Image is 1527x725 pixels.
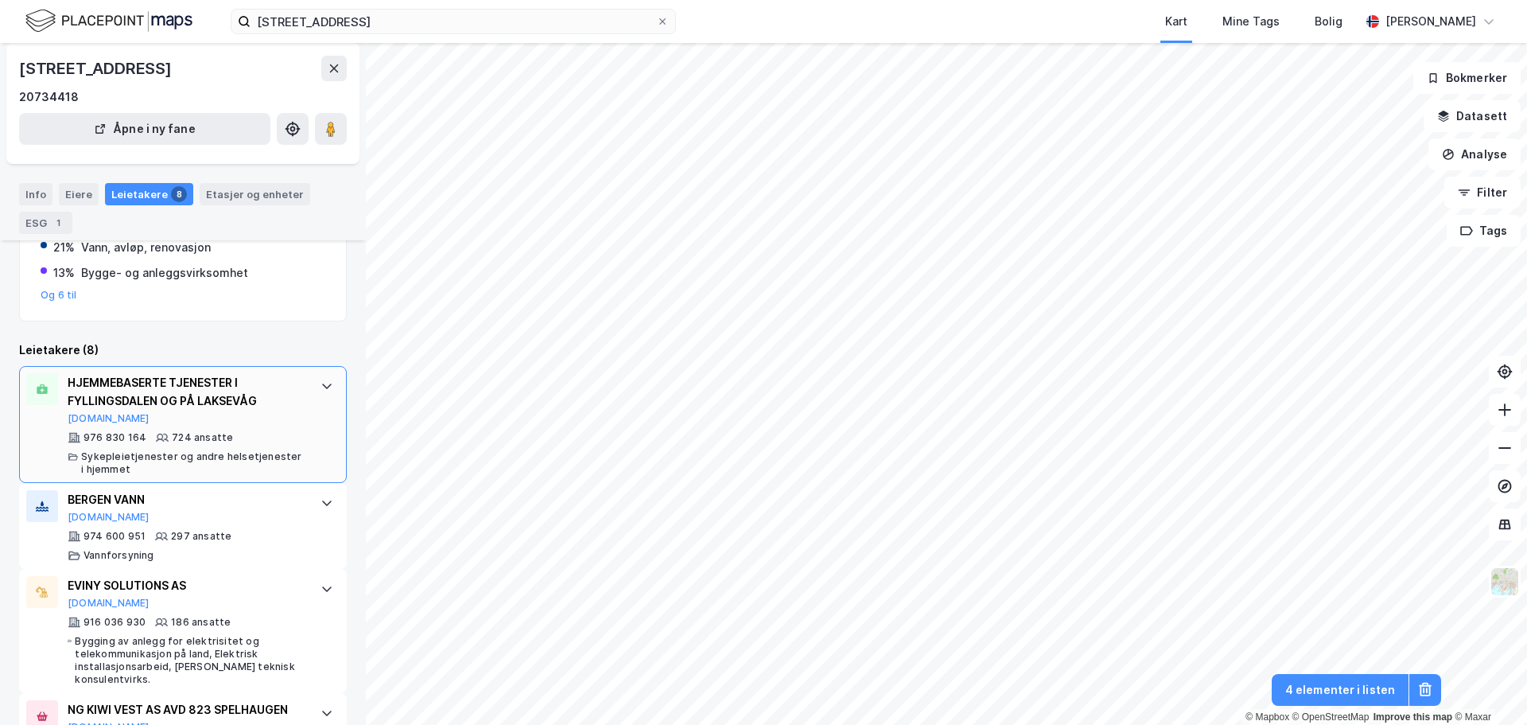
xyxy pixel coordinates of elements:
div: Bygge- og anleggsvirksomhet [81,263,248,283]
div: Leietakere (8) [19,341,347,360]
div: Sykepleietjenester og andre helsetjenester i hjemmet [81,450,305,476]
button: Tags [1447,215,1521,247]
input: Søk på adresse, matrikkel, gårdeiere, leietakere eller personer [251,10,656,33]
img: Z [1490,567,1520,597]
div: 916 036 930 [84,616,146,629]
div: 724 ansatte [172,431,233,444]
div: Bolig [1315,12,1342,31]
button: [DOMAIN_NAME] [68,412,150,425]
button: 4 elementer i listen [1272,674,1408,706]
div: BERGEN VANN [68,490,305,509]
div: Leietakere [105,183,193,205]
div: 1 [50,215,66,231]
div: 974 600 951 [84,530,146,543]
a: Improve this map [1374,711,1452,723]
a: OpenStreetMap [1292,711,1370,723]
div: Etasjer og enheter [206,187,304,201]
div: Eiere [59,183,99,205]
button: [DOMAIN_NAME] [68,597,150,610]
div: EVINY SOLUTIONS AS [68,576,305,595]
div: Mine Tags [1222,12,1280,31]
div: ESG [19,212,72,234]
div: [PERSON_NAME] [1385,12,1476,31]
button: Filter [1444,177,1521,209]
button: Analyse [1428,138,1521,170]
button: Åpne i ny fane [19,113,270,145]
a: Mapbox [1245,711,1289,723]
button: Datasett [1424,100,1521,132]
button: Og 6 til [41,289,77,302]
div: Bygging av anlegg for elektrisitet og telekommunikasjon på land, Elektrisk installasjonsarbeid, [... [75,635,305,686]
button: Bokmerker [1413,62,1521,94]
div: [STREET_ADDRESS] [19,56,175,81]
div: NG KIWI VEST AS AVD 823 SPELHAUGEN [68,700,305,719]
iframe: Chat Widget [1447,649,1527,725]
div: 8 [171,186,187,202]
div: Info [19,183,52,205]
div: HJEMMEBASERTE TJENESTER I FYLLINGSDALEN OG PÅ LAKSEVÅG [68,373,305,411]
button: [DOMAIN_NAME] [68,511,150,524]
div: Kart [1165,12,1187,31]
div: 21% [53,238,75,257]
div: 13% [53,263,75,283]
div: Vannforsyning [84,549,154,562]
div: 976 830 164 [84,431,146,444]
div: 297 ansatte [171,530,231,543]
div: 186 ansatte [171,616,231,629]
div: Vann, avløp, renovasjon [81,238,211,257]
div: Kontrollprogram for chat [1447,649,1527,725]
div: 20734418 [19,88,79,107]
img: logo.f888ab2527a4732fd821a326f86c7f29.svg [25,7,192,35]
